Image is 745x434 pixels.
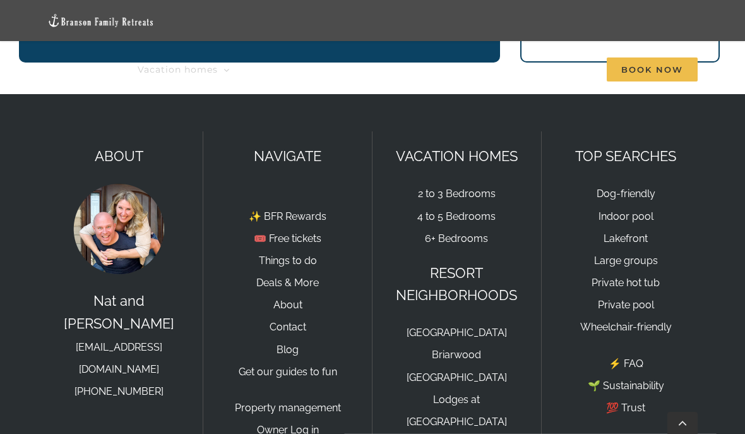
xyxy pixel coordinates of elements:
[239,366,337,378] a: Get our guides to fun
[47,145,191,167] p: ABOUT
[609,358,643,370] a: ⚡️ FAQ
[594,255,658,267] a: Large groups
[606,402,645,414] a: 💯 Trust
[425,232,488,244] a: 6+ Bedrooms
[74,385,164,397] a: [PHONE_NUMBER]
[47,290,191,401] p: Nat and [PERSON_NAME]
[468,49,510,90] a: About
[539,49,578,90] a: Contact
[607,49,698,90] a: Book Now
[138,49,698,90] nav: Main Menu Sticky
[468,65,498,74] span: About
[385,262,528,306] p: RESORT NEIGHBORHOODS
[385,145,528,167] p: VACATION HOMES
[249,210,326,222] a: ✨ BFR Rewards
[138,65,218,74] span: Vacation homes
[407,394,507,428] a: Lodges at [GEOGRAPHIC_DATA]
[592,277,660,289] a: Private hot tub
[76,341,162,375] a: [EMAIL_ADDRESS][DOMAIN_NAME]
[588,380,664,392] a: 🌱 Sustainability
[273,299,302,311] a: About
[597,188,655,200] a: Dog-friendly
[277,344,299,356] a: Blog
[432,349,481,361] a: Briarwood
[407,327,507,339] a: [GEOGRAPHIC_DATA]
[258,49,333,90] a: Things to do
[604,232,648,244] a: Lakefront
[554,145,698,167] p: TOP SEARCHES
[235,402,341,414] a: Property management
[417,210,496,222] a: 4 to 5 Bedrooms
[598,299,654,311] a: Private pool
[539,65,578,74] span: Contact
[407,371,507,383] a: [GEOGRAPHIC_DATA]
[254,232,321,244] a: 🎟️ Free tickets
[270,321,306,333] a: Contact
[418,188,496,200] a: 2 to 3 Bedrooms
[362,49,439,90] a: Deals & More
[71,181,166,276] img: Nat and Tyann
[599,210,653,222] a: Indoor pool
[259,255,317,267] a: Things to do
[607,57,698,81] span: Book Now
[216,145,359,167] p: NAVIGATE
[362,65,427,74] span: Deals & More
[138,49,230,90] a: Vacation homes
[258,65,321,74] span: Things to do
[47,13,155,28] img: Branson Family Retreats Logo
[256,277,319,289] a: Deals & More
[580,321,672,333] a: Wheelchair-friendly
